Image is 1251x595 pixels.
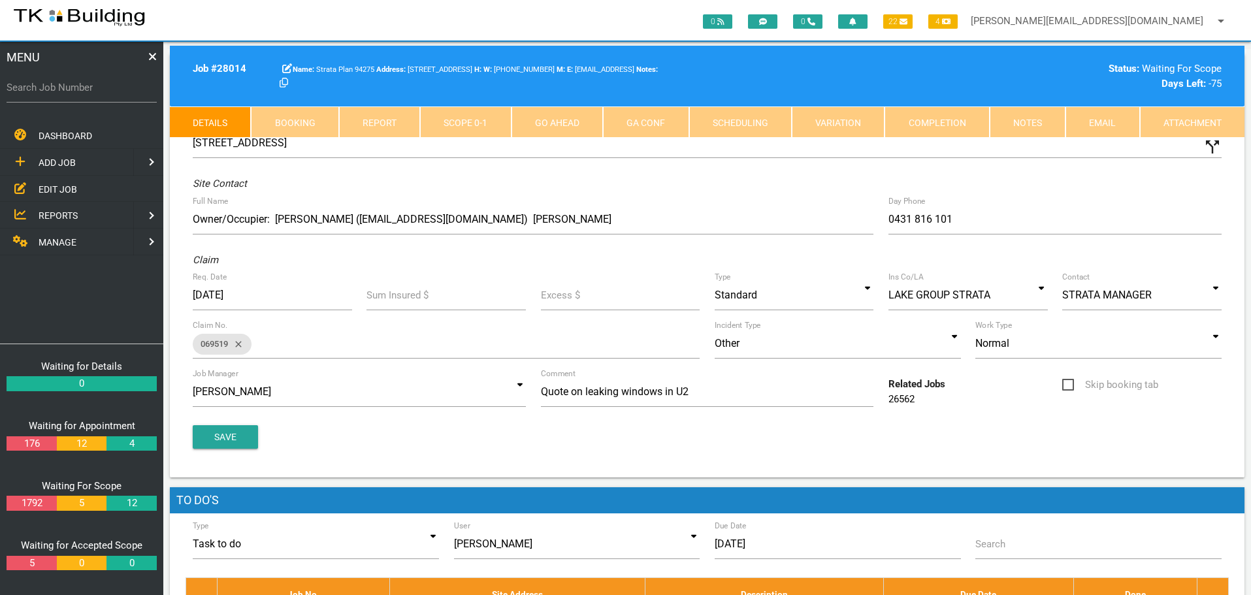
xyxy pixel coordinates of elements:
[975,319,1012,331] label: Work Type
[1109,63,1139,74] b: Status:
[1140,106,1244,138] a: Attachment
[193,520,209,532] label: Type
[39,157,76,168] span: ADD JOB
[888,378,945,390] b: Related Jobs
[888,271,924,283] label: Ins Co/LA
[1062,271,1090,283] label: Contact
[21,539,142,551] a: Waiting for Accepted Scope
[293,65,314,74] b: Name:
[888,195,926,207] label: Day Phone
[990,106,1065,138] a: Notes
[193,271,227,283] label: Req. Date
[888,393,915,405] a: 26562
[883,14,913,29] span: 22
[1065,106,1139,138] a: Email
[793,14,822,29] span: 0
[557,65,565,74] b: M:
[376,65,406,74] b: Address:
[57,496,106,511] a: 5
[193,63,246,74] b: Job # 28014
[567,65,634,74] span: [EMAIL_ADDRESS]
[251,106,338,138] a: Booking
[39,210,78,221] span: REPORTS
[1062,377,1158,393] span: Skip booking tab
[715,271,731,283] label: Type
[228,334,244,355] i: close
[57,436,106,451] a: 12
[420,106,511,138] a: Scope 0-1
[280,78,288,89] a: Click here copy customer information.
[29,420,135,432] a: Waiting for Appointment
[41,361,122,372] a: Waiting for Details
[193,425,258,449] button: Save
[193,334,252,355] div: 069519
[106,496,156,511] a: 12
[7,496,56,511] a: 1792
[193,368,238,379] label: Job Manager
[483,65,492,74] b: W:
[39,184,77,194] span: EDIT JOB
[1162,78,1206,89] b: Days Left:
[193,319,228,331] label: Claim No.
[13,7,146,27] img: s3file
[193,254,218,266] i: Claim
[1203,137,1222,157] i: Click to show custom address field
[42,480,122,492] a: Waiting For Scope
[57,556,106,571] a: 0
[703,14,732,29] span: 0
[975,61,1222,91] div: Waiting For Scope -75
[376,65,472,74] span: [STREET_ADDRESS]
[636,65,658,74] b: Notes:
[715,319,760,331] label: Incident Type
[541,288,580,303] label: Excess $
[106,436,156,451] a: 4
[7,436,56,451] a: 176
[366,288,429,303] label: Sum Insured $
[193,178,247,189] i: Site Contact
[170,487,1244,513] h1: To Do's
[106,556,156,571] a: 0
[474,65,481,74] b: H:
[512,106,603,138] a: Go Ahead
[928,14,958,29] span: 4
[603,106,689,138] a: GA Conf
[715,520,747,532] label: Due Date
[7,48,40,66] span: MENU
[339,106,420,138] a: Report
[7,80,157,95] label: Search Job Number
[975,537,1005,552] label: Search
[792,106,885,138] a: Variation
[7,556,56,571] a: 5
[885,106,989,138] a: Completion
[39,237,76,248] span: MANAGE
[689,106,792,138] a: Scheduling
[567,65,573,74] b: E:
[454,520,470,532] label: User
[39,131,92,141] span: DASHBOARD
[193,195,228,207] label: Full Name
[7,376,157,391] a: 0
[483,65,555,74] span: [PHONE_NUMBER]
[541,368,576,379] label: Comment
[293,65,374,74] span: Strata Plan 94275
[170,106,251,138] a: Details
